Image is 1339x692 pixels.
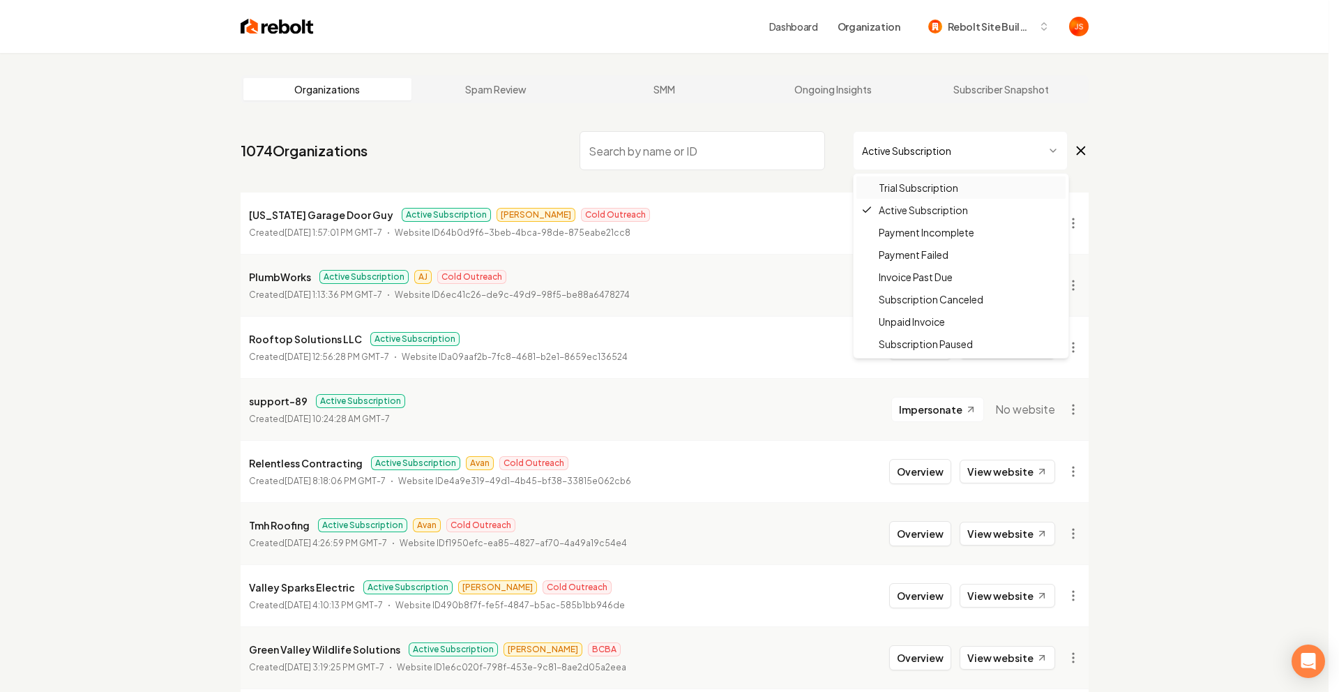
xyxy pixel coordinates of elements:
span: Active Subscription [879,203,968,217]
span: Subscription Paused [879,337,973,351]
span: Trial Subscription [879,181,958,195]
span: Subscription Canceled [879,292,983,306]
span: Payment Incomplete [879,225,974,239]
span: Invoice Past Due [879,270,953,284]
span: Unpaid Invoice [879,315,945,329]
span: Payment Failed [879,248,948,262]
